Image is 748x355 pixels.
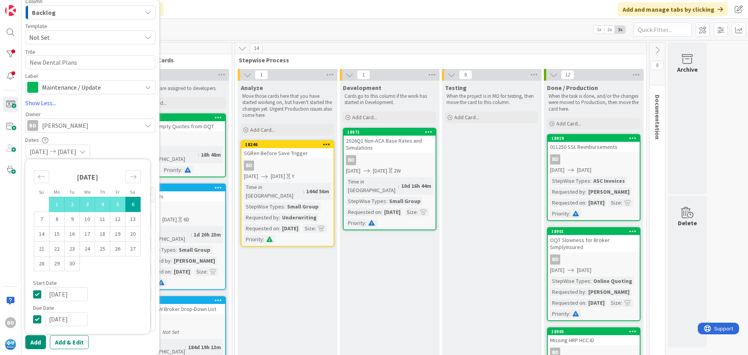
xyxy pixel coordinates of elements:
[303,187,304,196] span: :
[352,114,377,121] span: Add Card...
[80,227,95,242] td: Choose Wednesday, 09/17/2025 12:00 PM as your check-in date. It’s available.
[346,208,381,216] div: Requested on
[65,227,80,242] td: Choose Tuesday, 09/16/2025 12:00 PM as your check-in date. It’s available.
[677,65,698,74] div: Archive
[50,335,89,349] button: Add & Edit
[49,212,65,227] td: Choose Monday, 09/08/2025 12:00 PM as your check-in date. It’s available.
[133,121,225,131] div: Remove Empty Quotes from OQT
[550,254,560,265] div: BD
[198,150,199,159] span: :
[548,228,640,235] div: 18901
[569,309,570,318] span: :
[549,93,639,112] p: When the task is done, and/or the changes were moved to Production, then move the card here.
[29,32,136,42] span: Not Set
[550,277,590,285] div: StepWise Types
[27,120,38,131] div: BD
[80,212,95,227] td: Choose Wednesday, 09/10/2025 12:00 PM as your check-in date. It’s available.
[654,95,662,140] span: Documentation
[69,189,74,195] small: Tu
[33,280,57,286] span: Start Date
[550,187,585,196] div: Requested by
[547,84,598,92] span: Done / Production
[25,48,35,55] label: Title
[25,163,149,280] div: Calendar
[651,61,664,70] span: 0
[133,114,225,131] div: 18918Remove Empty Quotes from OQT
[100,189,105,195] small: Th
[172,267,192,276] div: [DATE]
[39,189,44,195] small: Su
[280,224,300,233] div: [DATE]
[346,219,365,227] div: Priority
[586,288,632,296] div: [PERSON_NAME]
[241,140,334,247] a: 18246SGRen Before Save TriggerBD[DATE][DATE]YTime in [GEOGRAPHIC_DATA]:144d 56mStepWise Types:Sma...
[556,120,581,127] span: Add Card...
[25,55,155,69] textarea: New Dental Plans
[162,215,177,224] span: [DATE]
[591,277,634,285] div: Online Quoting
[25,73,38,79] span: Label
[137,115,225,120] div: 18918
[550,309,569,318] div: Priority
[58,147,76,156] span: [DATE]
[54,189,60,195] small: Mo
[191,230,192,239] span: :
[405,208,417,216] div: Size
[132,113,226,177] a: 18918Remove Empty Quotes from OQTBDTime in [GEOGRAPHIC_DATA]:18h 48mSize:Priority:
[590,177,591,185] span: :
[244,224,279,233] div: Requested on
[569,209,570,218] span: :
[550,209,569,218] div: Priority
[548,235,640,252] div: OQT Slowness for Broker SimplyInsured
[125,197,141,212] td: Selected as end date. Saturday, 09/06/2025 12:00 PM
[125,227,141,242] td: Choose Saturday, 09/20/2025 12:00 PM as your check-in date. It’s available.
[162,329,179,336] i: Not Set
[609,198,621,207] div: Size
[590,277,591,285] span: :
[32,7,56,18] span: Backlog
[386,197,387,205] span: :
[49,227,65,242] td: Choose Monday, 09/15/2025 12:00 PM as your check-in date. It’s available.
[80,242,95,256] td: Choose Wednesday, 09/24/2025 12:00 PM as your check-in date. It’s available.
[172,256,217,265] div: [PERSON_NAME]
[25,137,39,143] span: Dates
[137,298,225,303] div: 17951
[551,329,640,334] div: 18905
[206,267,208,276] span: :
[136,146,198,163] div: Time in [GEOGRAPHIC_DATA]
[548,254,640,265] div: BD
[30,147,48,156] span: [DATE]
[454,114,479,121] span: Add Card...
[284,202,285,211] span: :
[5,317,16,328] div: BD
[186,343,223,351] div: 184d 19h 13m
[550,154,560,164] div: BD
[132,184,226,290] a: 18906Add PLM IDsBD[DATE][DATE]6DTime in [GEOGRAPHIC_DATA]:1d 20h 23mStepWise Types:Small GroupReq...
[77,173,98,182] strong: [DATE]
[633,23,692,37] input: Quick Filter...
[303,224,315,233] div: Size
[25,335,46,349] button: Add
[133,184,225,191] div: 18906
[84,189,90,195] small: We
[65,212,80,227] td: Choose Tuesday, 09/09/2025 12:00 PM as your check-in date. It’s available.
[399,182,433,190] div: 10d 16h 44m
[550,198,585,207] div: Requested on
[446,93,537,106] p: When the project is in MO for testing, then move the card to this column.
[548,228,640,252] div: 18901OQT Slowness for Broker SimplyInsured
[577,266,591,274] span: [DATE]
[65,242,80,256] td: Choose Tuesday, 09/23/2025 12:00 PM as your check-in date. It’s available.
[177,245,212,254] div: Small Group
[547,134,640,221] a: 18919011250 SSL ReimbursementsBD[DATE][DATE]StepWise Types:ASC InvoicesRequested by:[PERSON_NAME]...
[551,229,640,234] div: 18901
[110,242,125,256] td: Choose Friday, 09/26/2025 12:00 PM as your check-in date. It’s available.
[33,305,54,311] span: Due Date
[133,204,225,214] div: BD
[577,166,591,174] span: [DATE]
[550,166,565,174] span: [DATE]
[678,218,697,228] div: Delete
[373,167,387,175] span: [DATE]
[263,235,264,244] span: :
[25,5,155,19] button: Backlog
[459,70,472,79] span: 0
